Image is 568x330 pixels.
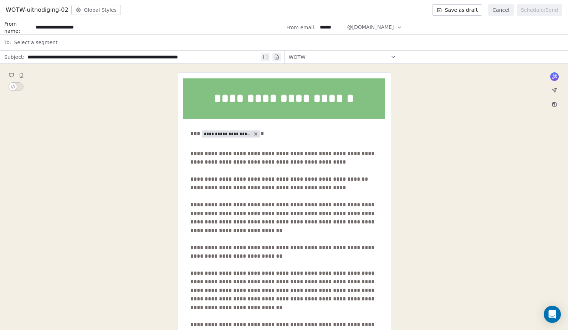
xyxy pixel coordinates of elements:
[4,39,11,46] span: To:
[286,24,316,31] span: From email:
[347,24,394,31] span: @[DOMAIN_NAME]
[4,20,33,35] span: From name:
[544,306,561,323] div: Open Intercom Messenger
[488,4,513,16] button: Cancel
[432,4,482,16] button: Save as draft
[14,39,57,46] span: Select a segment
[289,53,306,61] span: WOTW
[4,53,25,63] span: Subject:
[6,6,68,14] span: WOTW-uitnodiging-02
[71,5,121,15] button: Global Styles
[517,4,562,16] button: Schedule/Send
